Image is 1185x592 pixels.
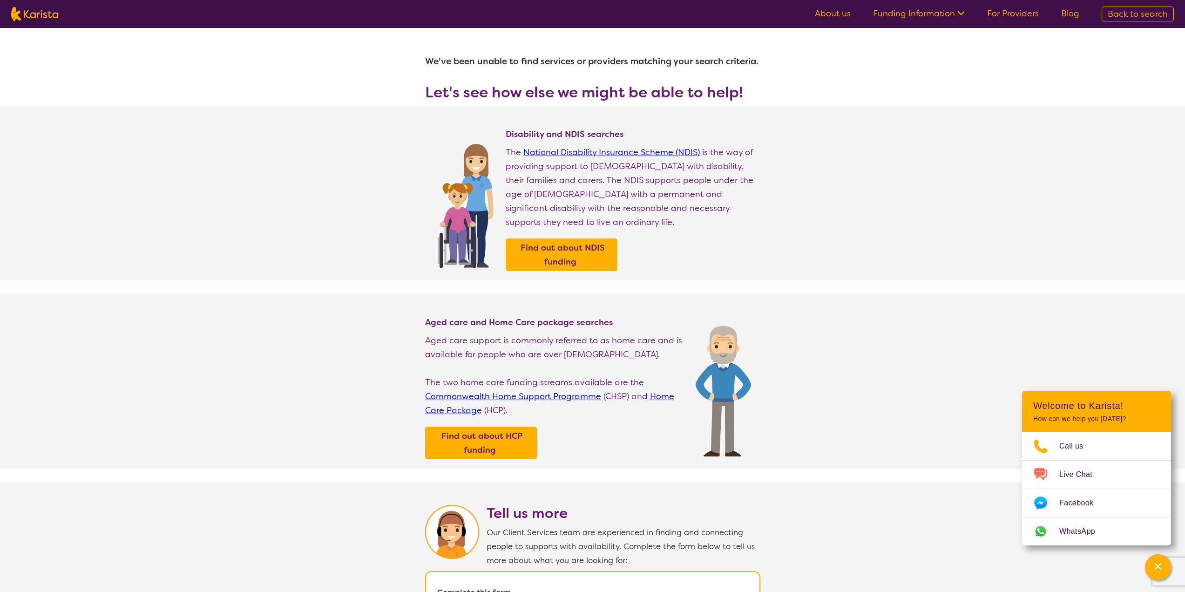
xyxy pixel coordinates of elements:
[487,525,760,567] p: Our Client Services team are experienced in finding and connecting people to supports with availa...
[1059,439,1095,453] span: Call us
[508,241,615,269] a: Find out about NDIS funding
[987,8,1039,19] a: For Providers
[1059,496,1104,510] span: Facebook
[523,147,700,158] a: National Disability Insurance Scheme (NDIS)
[521,242,605,267] b: Find out about NDIS funding
[1145,554,1171,580] button: Channel Menu
[425,505,479,559] img: Karista Client Service
[427,429,535,457] a: Find out about HCP funding
[815,8,851,19] a: About us
[696,326,751,456] img: Find Age care and home care package services and providers
[434,138,496,268] img: Find NDIS and Disability services and providers
[1033,400,1160,411] h2: Welcome to Karista!
[425,50,760,73] h1: We've been unable to find services or providers matching your search criteria.
[425,333,686,361] p: Aged care support is commonly referred to as home care and is available for people who are over [...
[1102,7,1174,21] a: Back to search
[425,84,760,101] h3: Let's see how else we might be able to help!
[1059,524,1106,538] span: WhatsApp
[487,505,760,522] h2: Tell us more
[425,391,601,402] a: Commonwealth Home Support Programme
[1108,8,1168,20] span: Back to search
[1022,517,1171,545] a: Web link opens in a new tab.
[506,145,760,229] p: The is the way of providing support to [DEMOGRAPHIC_DATA] with disability, their families and car...
[1022,432,1171,545] ul: Choose channel
[1022,391,1171,545] div: Channel Menu
[506,129,760,140] h4: Disability and NDIS searches
[873,8,965,19] a: Funding Information
[1059,468,1104,482] span: Live Chat
[1061,8,1079,19] a: Blog
[11,7,58,21] img: Karista logo
[425,375,686,417] p: The two home care funding streams available are the (CHSP) and (HCP).
[1033,415,1160,423] p: How can we help you [DATE]?
[425,317,686,328] h4: Aged care and Home Care package searches
[441,430,522,456] b: Find out about HCP funding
